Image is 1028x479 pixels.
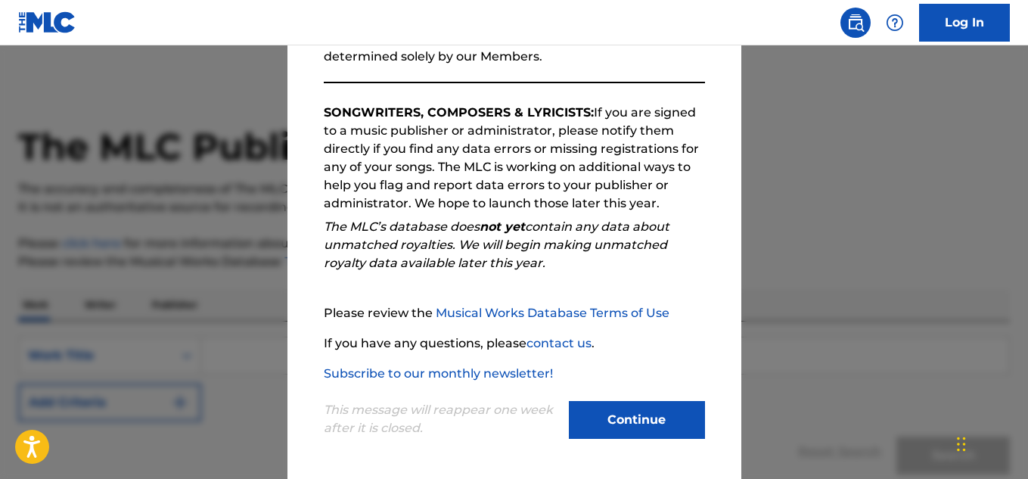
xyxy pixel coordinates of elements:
[840,8,871,38] a: Public Search
[480,219,525,234] strong: not yet
[324,366,553,381] a: Subscribe to our monthly newsletter!
[324,334,705,353] p: If you have any questions, please .
[436,306,669,320] a: Musical Works Database Terms of Use
[324,401,560,437] p: This message will reappear one week after it is closed.
[324,30,705,66] p: The accuracy and completeness of The MLC’s data is determined solely by our Members.
[880,8,910,38] div: Help
[919,4,1010,42] a: Log In
[18,11,76,33] img: MLC Logo
[846,14,865,32] img: search
[526,336,592,350] a: contact us
[886,14,904,32] img: help
[569,401,705,439] button: Continue
[324,219,669,270] em: The MLC’s database does contain any data about unmatched royalties. We will begin making unmatche...
[324,104,705,213] p: If you are signed to a music publisher or administrator, please notify them directly if you find ...
[324,304,705,322] p: Please review the
[957,421,966,467] div: Drag
[952,406,1028,479] iframe: Chat Widget
[324,105,594,120] strong: SONGWRITERS, COMPOSERS & LYRICISTS:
